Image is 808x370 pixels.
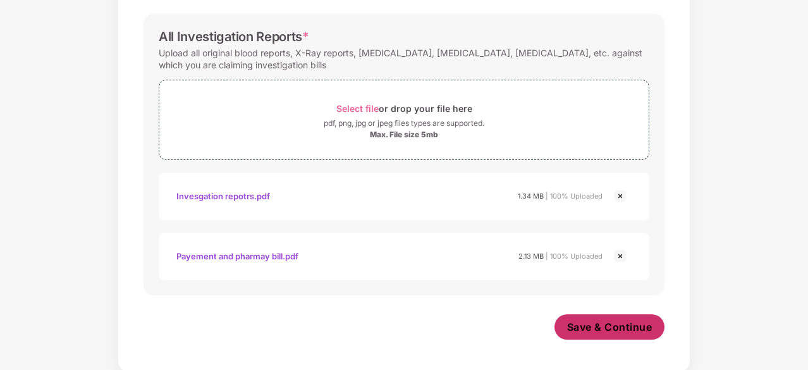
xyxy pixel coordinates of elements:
span: | 100% Uploaded [546,252,603,261]
span: 2.13 MB [518,252,544,261]
img: svg+xml;base64,PHN2ZyBpZD0iQ3Jvc3MtMjR4MjQiIHhtbG5zPSJodHRwOi8vd3d3LnczLm9yZy8yMDAwL3N2ZyIgd2lkdG... [613,188,628,204]
div: Invesgation repotrs.pdf [176,185,270,207]
button: Save & Continue [554,314,665,340]
img: svg+xml;base64,PHN2ZyBpZD0iQ3Jvc3MtMjR4MjQiIHhtbG5zPSJodHRwOi8vd3d3LnczLm9yZy8yMDAwL3N2ZyIgd2lkdG... [613,249,628,264]
div: Max. File size 5mb [370,130,438,140]
div: Upload all original blood reports, X-Ray reports, [MEDICAL_DATA], [MEDICAL_DATA], [MEDICAL_DATA],... [159,44,649,73]
div: pdf, png, jpg or jpeg files types are supported. [324,117,484,130]
div: Payement and pharmay bill.pdf [176,245,298,267]
div: All Investigation Reports [159,29,309,44]
div: or drop your file here [336,100,472,117]
span: Select file [336,103,379,114]
span: 1.34 MB [518,192,544,200]
span: Save & Continue [567,320,652,334]
span: Select fileor drop your file herepdf, png, jpg or jpeg files types are supported.Max. File size 5mb [159,90,649,150]
span: | 100% Uploaded [546,192,603,200]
